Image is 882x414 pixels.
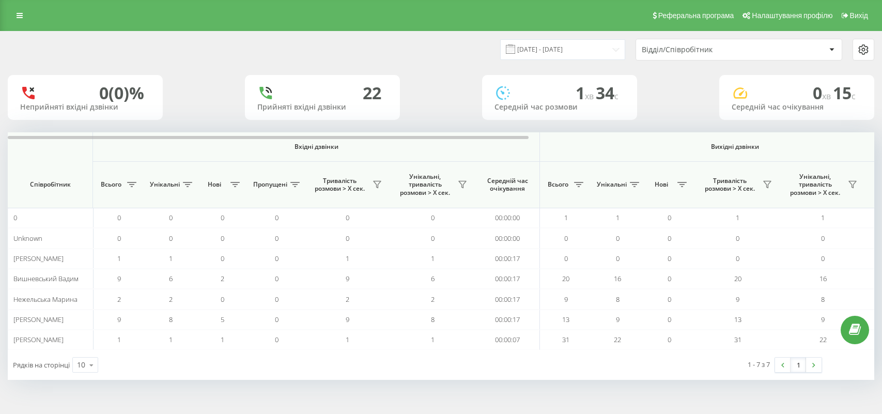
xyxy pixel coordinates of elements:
[169,295,173,304] span: 2
[169,234,173,243] span: 0
[752,11,832,20] span: Налаштування профілю
[117,315,121,324] span: 9
[77,360,85,370] div: 10
[562,315,569,324] span: 13
[616,234,620,243] span: 0
[813,82,833,104] span: 0
[614,335,621,344] span: 22
[475,249,540,269] td: 00:00:17
[597,180,627,189] span: Унікальні
[736,254,739,263] span: 0
[275,234,278,243] span: 0
[363,83,381,103] div: 22
[13,274,79,283] span: Вишневський Вадим
[821,254,825,263] span: 0
[821,213,825,222] span: 1
[99,83,144,103] div: 0 (0)%
[734,315,741,324] span: 13
[275,213,278,222] span: 0
[822,90,833,102] span: хв
[13,360,70,370] span: Рядків на сторінці
[475,228,540,248] td: 00:00:00
[668,234,671,243] span: 0
[431,274,435,283] span: 6
[117,335,121,344] span: 1
[431,234,435,243] span: 0
[564,213,568,222] span: 1
[169,315,173,324] span: 8
[642,45,765,54] div: Відділ/Співробітник
[562,274,569,283] span: 20
[668,335,671,344] span: 0
[346,254,349,263] span: 1
[614,274,621,283] span: 16
[658,11,734,20] span: Реферальна програма
[275,295,278,304] span: 0
[585,90,596,102] span: хв
[13,335,64,344] span: [PERSON_NAME]
[564,295,568,304] span: 9
[117,295,121,304] span: 2
[791,358,806,372] a: 1
[616,295,620,304] span: 8
[852,90,856,102] span: c
[431,315,435,324] span: 8
[819,274,827,283] span: 16
[616,213,620,222] span: 1
[221,315,224,324] span: 5
[668,274,671,283] span: 0
[13,254,64,263] span: [PERSON_NAME]
[346,213,349,222] span: 0
[475,269,540,289] td: 00:00:17
[736,213,739,222] span: 1
[596,82,618,104] span: 34
[732,103,862,112] div: Середній час очікування
[668,295,671,304] span: 0
[475,310,540,330] td: 00:00:17
[221,274,224,283] span: 2
[734,335,741,344] span: 31
[616,254,620,263] span: 0
[257,103,388,112] div: Прийняті вхідні дзвінки
[850,11,868,20] span: Вихід
[475,330,540,350] td: 00:00:07
[169,213,173,222] span: 0
[616,315,620,324] span: 9
[169,254,173,263] span: 1
[736,234,739,243] span: 0
[821,234,825,243] span: 0
[117,234,121,243] span: 0
[221,254,224,263] span: 0
[117,254,121,263] span: 1
[20,103,150,112] div: Неприйняті вхідні дзвінки
[275,335,278,344] span: 0
[564,254,568,263] span: 0
[346,295,349,304] span: 2
[431,254,435,263] span: 1
[431,213,435,222] span: 0
[700,177,760,193] span: Тривалість розмови > Х сек.
[150,180,180,189] span: Унікальні
[785,173,845,197] span: Унікальні, тривалість розмови > Х сек.
[564,234,568,243] span: 0
[346,315,349,324] span: 9
[221,335,224,344] span: 1
[221,213,224,222] span: 0
[833,82,856,104] span: 15
[17,180,84,189] span: Співробітник
[346,234,349,243] span: 0
[169,274,173,283] span: 6
[346,274,349,283] span: 9
[668,315,671,324] span: 0
[614,90,618,102] span: c
[98,180,124,189] span: Всього
[475,208,540,228] td: 00:00:00
[668,213,671,222] span: 0
[431,335,435,344] span: 1
[120,143,513,151] span: Вхідні дзвінки
[748,359,770,370] div: 1 - 7 з 7
[648,180,674,189] span: Нові
[310,177,369,193] span: Тривалість розмови > Х сек.
[346,335,349,344] span: 1
[562,335,569,344] span: 31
